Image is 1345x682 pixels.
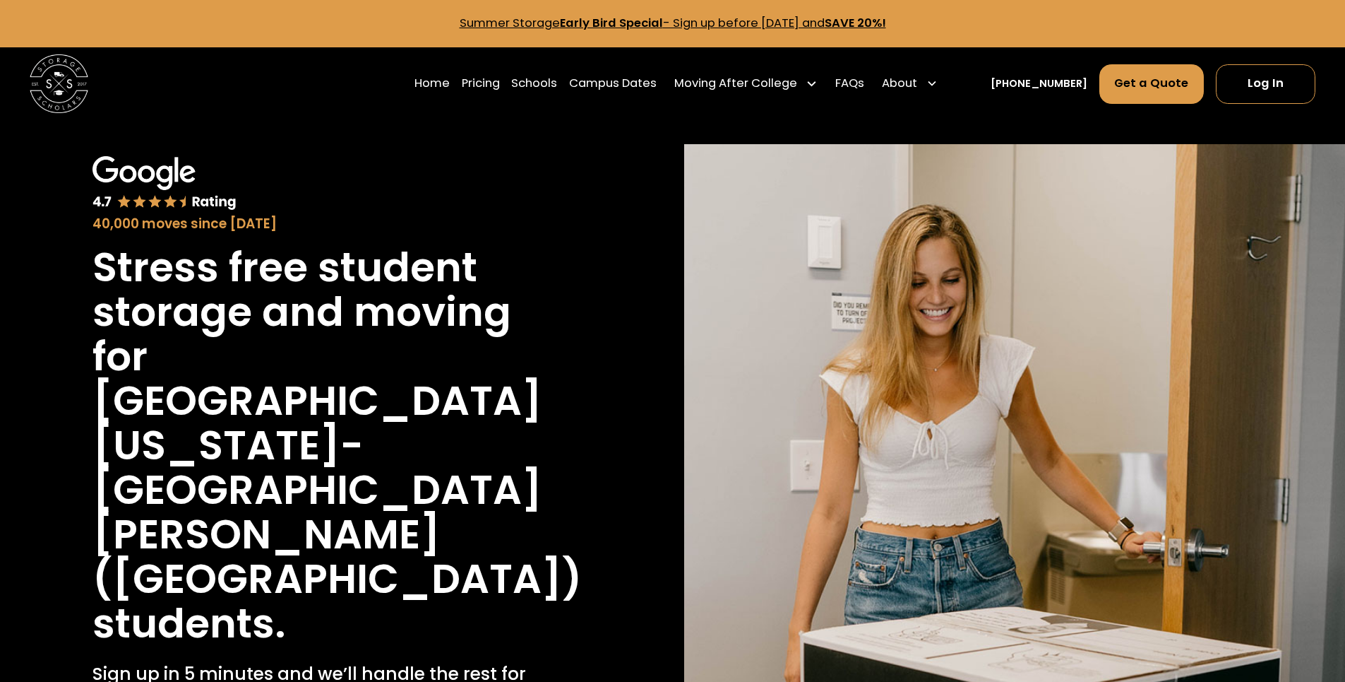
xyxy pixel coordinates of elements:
[92,245,568,379] h1: Stress free student storage and moving for
[462,63,500,104] a: Pricing
[511,63,557,104] a: Schools
[30,54,88,113] a: home
[414,63,450,104] a: Home
[460,15,886,31] a: Summer StorageEarly Bird Special- Sign up before [DATE] andSAVE 20%!
[674,75,797,93] div: Moving After College
[92,214,568,234] div: 40,000 moves since [DATE]
[991,76,1087,92] a: [PHONE_NUMBER]
[1216,64,1315,104] a: Log In
[1099,64,1204,104] a: Get a Quote
[92,156,237,211] img: Google 4.7 star rating
[569,63,657,104] a: Campus Dates
[825,15,886,31] strong: SAVE 20%!
[835,63,864,104] a: FAQs
[92,379,582,601] h1: [GEOGRAPHIC_DATA][US_STATE]-[GEOGRAPHIC_DATA][PERSON_NAME] ([GEOGRAPHIC_DATA])
[30,54,88,113] img: Storage Scholars main logo
[882,75,917,93] div: About
[669,63,824,104] div: Moving After College
[92,601,286,646] h1: students.
[560,15,663,31] strong: Early Bird Special
[876,63,944,104] div: About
